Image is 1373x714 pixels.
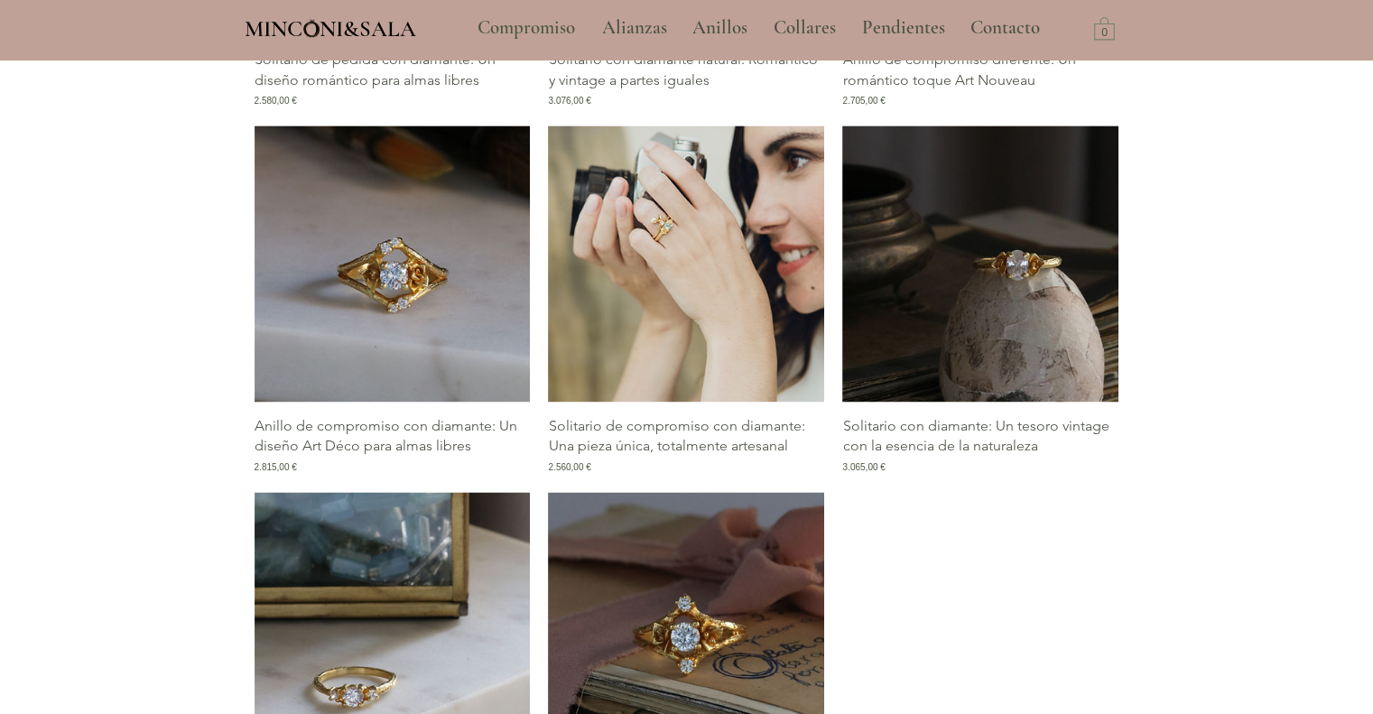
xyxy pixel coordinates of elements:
[304,19,320,37] img: Minconi Sala
[849,5,957,51] a: Pendientes
[548,460,590,474] span: 2.560,00 €
[468,5,584,51] p: Compromiso
[548,416,824,457] p: Solitario de compromiso con diamante: Una pieza única, totalmente artesanal
[255,416,531,474] a: Anillo de compromiso con diamante: Un diseño Art Déco para almas libres2.815,00 €
[245,12,416,42] a: MINCONI&SALA
[245,15,416,42] span: MINCONI&SALA
[683,5,756,51] p: Anillos
[842,416,1118,457] p: Solitario con diamante: Un tesoro vintage con la esencia de la naturaleza
[548,50,824,90] p: Solitario con diamante natural: Romántico y vintage a partes iguales
[961,5,1049,51] p: Contacto
[255,50,531,90] p: Solitario de pedida con diamante: Un diseño romántico para almas libres
[842,50,1118,107] a: Anillo de compromiso diferente: Un romántico toque Art Nouveau2.705,00 €
[255,416,531,457] p: Anillo de compromiso con diamante: Un diseño Art Déco para almas libres
[853,5,954,51] p: Pendientes
[548,416,824,474] a: Solitario de compromiso con diamante: Una pieza única, totalmente artesanal2.560,00 €
[765,5,845,51] p: Collares
[255,125,531,474] div: Galería de Anillo de compromiso con diamante: Un diseño Art Déco para almas libres
[548,125,824,474] div: Galería de Solitario de compromiso con diamante: Una pieza única, totalmente artesanal
[842,94,885,107] span: 2.705,00 €
[842,416,1118,474] a: Solitario con diamante: Un tesoro vintage con la esencia de la naturaleza3.065,00 €
[548,50,824,107] a: Solitario con diamante natural: Romántico y vintage a partes iguales3.076,00 €
[1094,15,1115,40] a: Carrito con 0 ítems
[589,5,679,51] a: Alianzas
[255,50,531,107] a: Solitario de pedida con diamante: Un diseño romántico para almas libres2.580,00 €
[255,94,297,107] span: 2.580,00 €
[842,125,1118,474] div: Galería de Solitario con diamante: Un tesoro vintage con la esencia de la naturaleza
[255,460,297,474] span: 2.815,00 €
[679,5,760,51] a: Anillos
[760,5,849,51] a: Collares
[842,460,885,474] span: 3.065,00 €
[1101,26,1108,39] text: 0
[842,50,1118,90] p: Anillo de compromiso diferente: Un romántico toque Art Nouveau
[957,5,1054,51] a: Contacto
[464,5,589,51] a: Compromiso
[593,5,676,51] p: Alianzas
[429,5,1090,51] nav: Sitio
[548,94,590,107] span: 3.076,00 €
